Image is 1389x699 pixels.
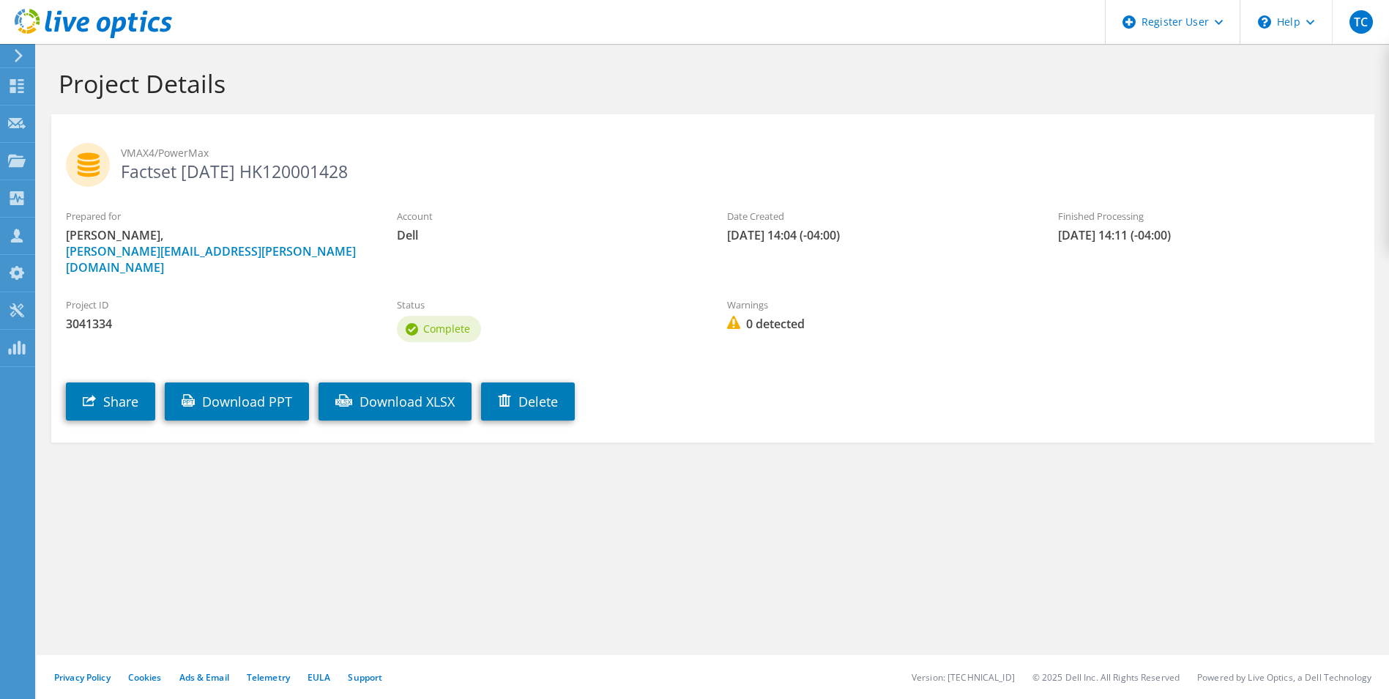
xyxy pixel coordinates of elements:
label: Account [397,209,699,223]
label: Warnings [727,297,1029,312]
h1: Project Details [59,68,1360,99]
span: 3041334 [66,316,368,332]
a: Share [66,382,155,421]
a: Download PPT [165,382,309,421]
li: Version: [TECHNICAL_ID] [912,671,1015,684]
a: Delete [481,382,575,421]
a: Telemetry [247,671,290,684]
span: [DATE] 14:11 (-04:00) [1058,227,1360,243]
a: [PERSON_NAME][EMAIL_ADDRESS][PERSON_NAME][DOMAIN_NAME] [66,243,356,275]
a: Cookies [128,671,162,684]
a: Download XLSX [319,382,472,421]
span: Complete [423,322,470,336]
a: Privacy Policy [54,671,111,684]
span: [PERSON_NAME], [66,227,368,275]
label: Date Created [727,209,1029,223]
label: Prepared for [66,209,368,223]
span: 0 detected [727,316,1029,332]
label: Finished Processing [1058,209,1360,223]
a: EULA [308,671,330,684]
label: Project ID [66,297,368,312]
span: VMAX4/PowerMax [121,145,1360,161]
span: Dell [397,227,699,243]
svg: \n [1258,15,1271,29]
span: TC [1349,10,1373,34]
label: Status [397,297,699,312]
a: Support [348,671,382,684]
span: [DATE] 14:04 (-04:00) [727,227,1029,243]
li: © 2025 Dell Inc. All Rights Reserved [1032,671,1180,684]
a: Ads & Email [179,671,229,684]
li: Powered by Live Optics, a Dell Technology [1197,671,1371,684]
h2: Factset [DATE] HK120001428 [66,143,1360,180]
